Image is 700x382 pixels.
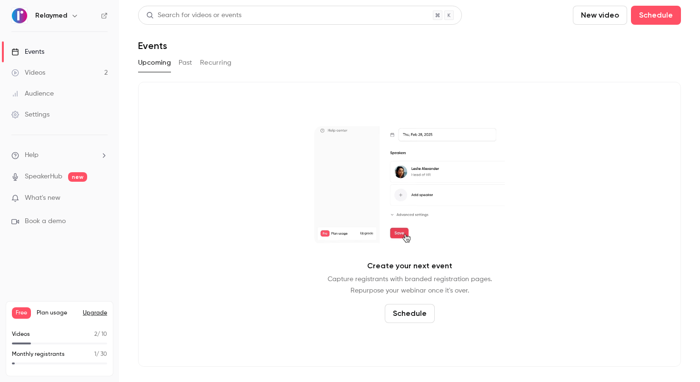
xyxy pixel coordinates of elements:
[96,194,108,203] iframe: Noticeable Trigger
[25,150,39,160] span: Help
[138,40,167,51] h1: Events
[11,110,50,119] div: Settings
[12,350,65,359] p: Monthly registrants
[11,150,108,160] li: help-dropdown-opener
[35,11,67,20] h6: Relaymed
[200,55,232,70] button: Recurring
[11,47,44,57] div: Events
[138,55,171,70] button: Upcoming
[573,6,627,25] button: New video
[37,309,77,317] span: Plan usage
[25,193,60,203] span: What's new
[12,307,31,319] span: Free
[94,350,107,359] p: / 30
[11,89,54,98] div: Audience
[12,330,30,339] p: Videos
[68,172,87,182] span: new
[83,309,107,317] button: Upgrade
[146,10,241,20] div: Search for videos or events
[12,8,27,23] img: Relaymed
[328,274,492,296] p: Capture registrants with branded registration pages. Repurpose your webinar once it's over.
[385,304,435,323] button: Schedule
[94,352,96,357] span: 1
[94,332,97,337] span: 2
[367,260,452,272] p: Create your next event
[25,172,62,182] a: SpeakerHub
[11,68,45,78] div: Videos
[631,6,681,25] button: Schedule
[94,330,107,339] p: / 10
[25,216,66,226] span: Book a demo
[179,55,192,70] button: Past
